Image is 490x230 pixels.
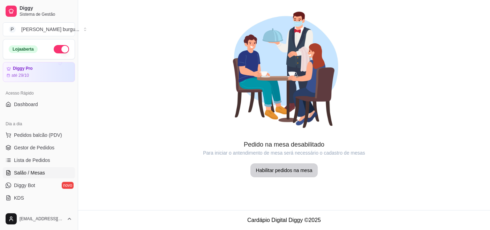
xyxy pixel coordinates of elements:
[3,142,75,153] a: Gestor de Pedidos
[78,149,490,156] article: Para iniciar o antendimento de mesa será necessário o cadastro de mesas
[14,169,45,176] span: Salão / Mesas
[3,3,75,20] a: DiggySistema de Gestão
[9,26,16,33] span: P
[3,22,75,36] button: Select a team
[14,101,38,108] span: Dashboard
[14,182,35,189] span: Diggy Bot
[78,140,490,149] article: Pedido na mesa desabilitado
[3,155,75,166] a: Lista de Pedidos
[14,132,62,139] span: Pedidos balcão (PDV)
[13,66,33,71] article: Diggy Pro
[21,26,80,33] div: [PERSON_NAME] burgu ...
[3,62,75,82] a: Diggy Proaté 29/10
[14,157,50,164] span: Lista de Pedidos
[78,210,490,230] footer: Cardápio Digital Diggy © 2025
[3,192,75,203] a: KDS
[3,210,75,227] button: [EMAIL_ADDRESS][DOMAIN_NAME]
[3,167,75,178] a: Salão / Mesas
[14,194,24,201] span: KDS
[9,45,38,53] div: Loja aberta
[3,180,75,191] a: Diggy Botnovo
[3,88,75,99] div: Acesso Rápido
[12,73,29,78] article: até 29/10
[250,163,318,177] button: Habilitar pedidos na mesa
[54,45,69,53] button: Alterar Status
[3,99,75,110] a: Dashboard
[3,129,75,141] button: Pedidos balcão (PDV)
[3,118,75,129] div: Dia a dia
[20,216,64,222] span: [EMAIL_ADDRESS][DOMAIN_NAME]
[20,5,72,12] span: Diggy
[20,12,72,17] span: Sistema de Gestão
[14,144,54,151] span: Gestor de Pedidos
